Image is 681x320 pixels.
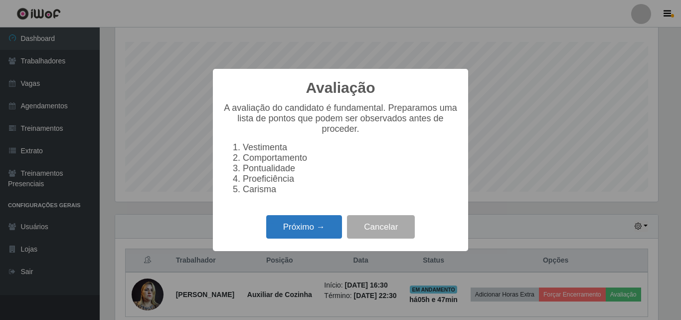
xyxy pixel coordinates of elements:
[223,103,458,134] p: A avaliação do candidato é fundamental. Preparamos uma lista de pontos que podem ser observados a...
[243,163,458,174] li: Pontualidade
[347,215,415,239] button: Cancelar
[243,174,458,184] li: Proeficiência
[243,153,458,163] li: Comportamento
[306,79,375,97] h2: Avaliação
[243,184,458,195] li: Carisma
[243,142,458,153] li: Vestimenta
[266,215,342,239] button: Próximo →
